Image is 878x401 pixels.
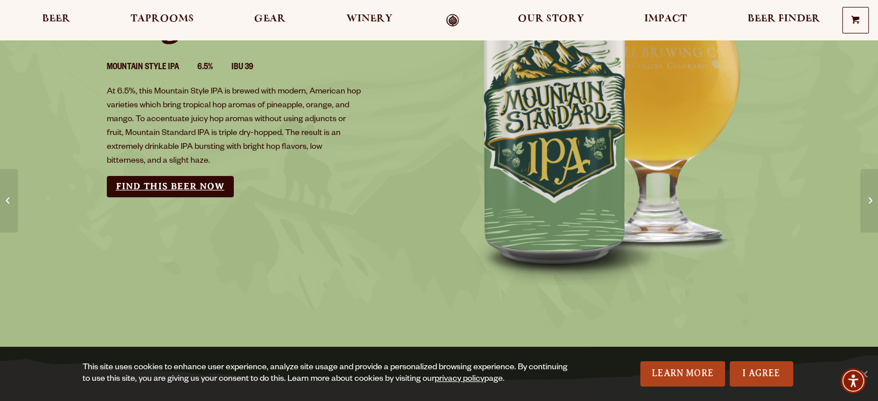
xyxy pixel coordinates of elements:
[123,14,201,27] a: Taprooms
[840,368,866,393] div: Accessibility Menu
[107,61,197,76] li: Mountain Style IPA
[510,14,592,27] a: Our Story
[130,14,194,24] span: Taprooms
[246,14,293,27] a: Gear
[730,361,793,387] a: I Agree
[107,85,362,168] p: At 6.5%, this Mountain Style IPA is brewed with modern, American hop varieties which bring tropic...
[254,14,286,24] span: Gear
[644,14,687,24] span: Impact
[637,14,694,27] a: Impact
[35,14,78,27] a: Beer
[747,14,820,24] span: Beer Finder
[435,375,484,384] a: privacy policy
[107,176,234,197] a: Find this Beer Now
[231,61,272,76] li: IBU 39
[197,61,231,76] li: 6.5%
[518,14,584,24] span: Our Story
[42,14,70,24] span: Beer
[339,14,400,27] a: Winery
[431,14,475,27] a: Odell Home
[346,14,393,24] span: Winery
[83,362,575,385] div: This site uses cookies to enhance user experience, analyze site usage and provide a personalized ...
[640,361,725,387] a: Learn More
[739,14,827,27] a: Beer Finder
